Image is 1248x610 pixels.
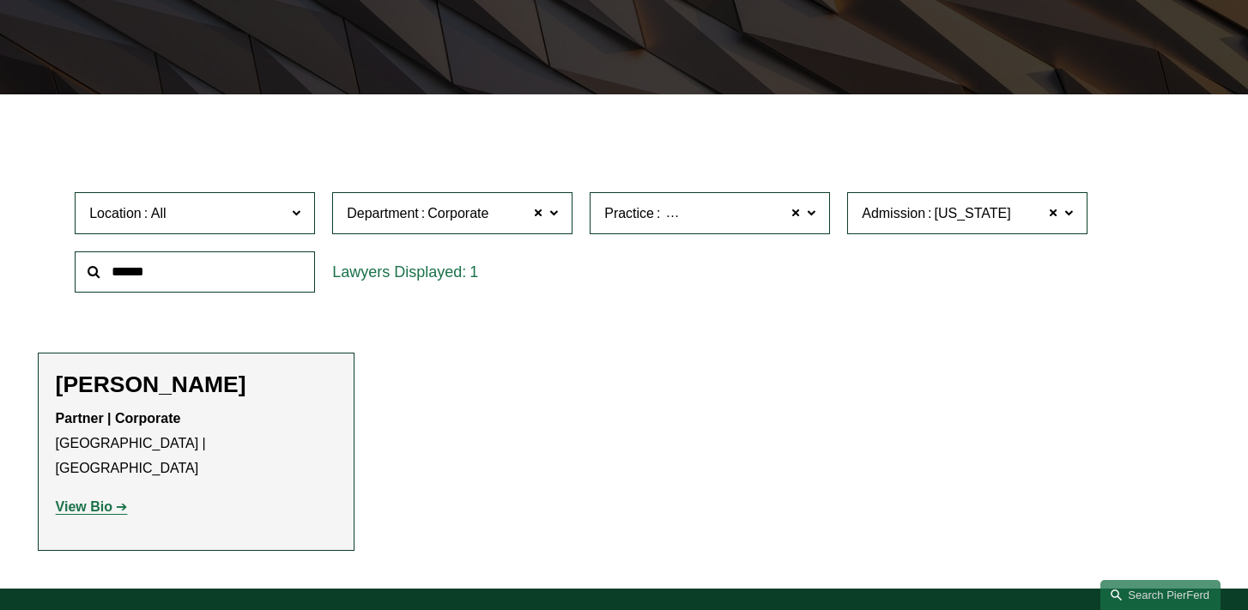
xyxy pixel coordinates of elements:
[89,206,142,220] span: Location
[604,206,654,220] span: Practice
[347,206,419,220] span: Department
[56,499,112,514] strong: View Bio
[1100,580,1221,610] a: Search this site
[56,499,128,514] a: View Bio
[56,411,181,426] strong: Partner | Corporate
[56,407,336,480] p: [GEOGRAPHIC_DATA] | [GEOGRAPHIC_DATA]
[56,371,336,398] h2: [PERSON_NAME]
[934,202,1010,225] span: [US_STATE]
[427,202,488,225] span: Corporate
[470,263,478,281] span: 1
[862,206,925,220] span: Admission
[663,202,816,225] span: Mergers and Acquisitions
